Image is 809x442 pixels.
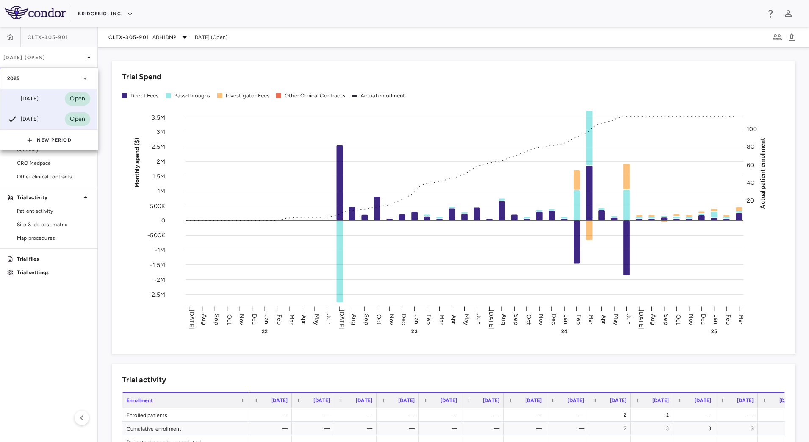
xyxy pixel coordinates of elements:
div: 2025 [0,68,97,89]
span: Open [65,94,90,103]
div: [DATE] [7,114,39,124]
p: 2025 [7,75,20,82]
button: New Period [27,133,72,147]
span: Open [65,114,90,124]
div: [DATE] [7,94,39,104]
